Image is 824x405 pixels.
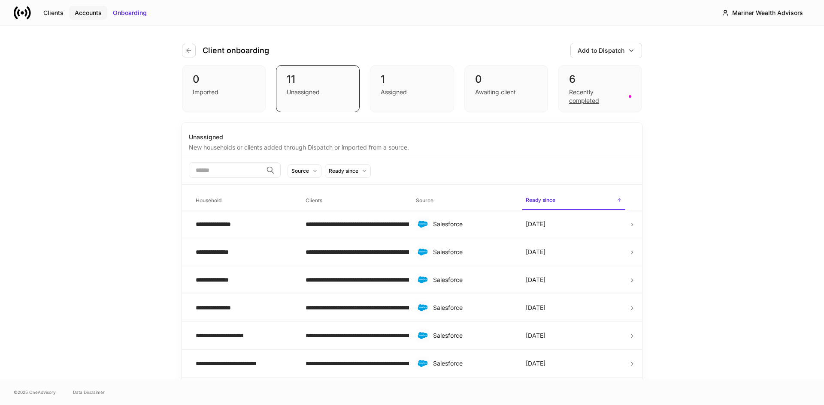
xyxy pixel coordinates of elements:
div: Salesforce [433,248,512,256]
div: Awaiting client [475,88,516,96]
div: Source [291,167,309,175]
div: New households or clients added through Dispatch or imported from a source. [189,141,635,152]
div: Ready since [329,167,358,175]
div: Salesforce [433,359,512,368]
a: Data Disclaimer [73,389,105,396]
button: Mariner Wealth Advisors [715,5,810,21]
div: 0Awaiting client [464,65,548,112]
button: Onboarding [107,6,152,20]
div: 0 [475,72,537,86]
div: Recently completed [569,88,624,105]
div: 6Recently completed [558,65,642,112]
div: Salesforce [433,303,512,312]
div: 11Unassigned [276,65,360,112]
div: Salesforce [433,331,512,340]
div: Add to Dispatch [578,46,624,55]
div: 0Imported [182,65,266,112]
button: Ready since [325,164,371,178]
div: Unassigned [287,88,320,96]
div: Salesforce [433,276,512,284]
span: © 2025 OneAdvisory [14,389,56,396]
div: 6 [569,72,631,86]
span: Source [412,192,515,210]
button: Accounts [69,6,107,20]
span: Household [192,192,295,210]
div: Clients [43,9,64,17]
div: 1 [381,72,443,86]
div: Accounts [75,9,102,17]
h6: Ready since [526,196,555,204]
div: 0 [193,72,255,86]
p: [DATE] [526,303,545,312]
span: Clients [302,192,405,210]
div: Mariner Wealth Advisors [732,9,803,17]
div: Unassigned [189,133,635,141]
div: 11 [287,72,349,86]
div: Onboarding [113,9,147,17]
div: Salesforce [433,220,512,228]
button: Add to Dispatch [570,43,642,58]
p: [DATE] [526,248,545,256]
button: Clients [38,6,69,20]
h6: Household [196,196,221,204]
h6: Clients [306,196,322,204]
div: Assigned [381,88,407,96]
p: [DATE] [526,220,545,228]
h6: Source [416,196,433,204]
button: Source [288,164,321,178]
p: [DATE] [526,276,545,284]
p: [DATE] [526,359,545,368]
div: Imported [193,88,218,96]
span: Ready since [522,192,625,210]
p: [DATE] [526,331,545,340]
div: 1Assigned [370,65,454,112]
h4: Client onboarding [203,45,269,56]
